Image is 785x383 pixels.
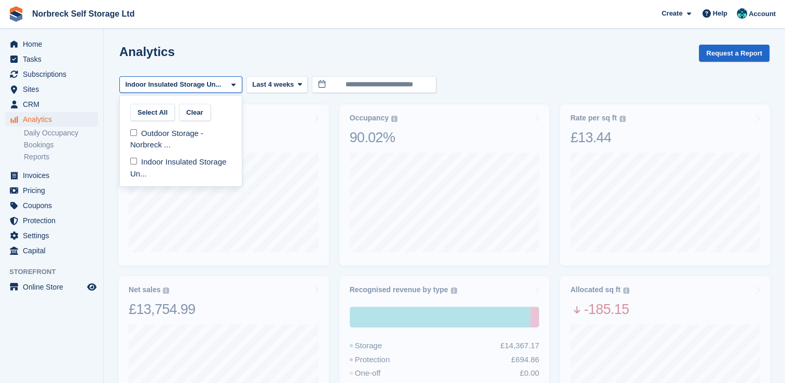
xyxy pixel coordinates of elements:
[8,6,24,22] img: stora-icon-8386f47178a22dfd0bd8f6a31ec36ba5ce8667c1dd55bd0f319d3a0aa187defe.svg
[23,97,85,112] span: CRM
[23,67,85,81] span: Subscriptions
[5,213,98,228] a: menu
[23,228,85,243] span: Settings
[23,168,85,183] span: Invoices
[5,67,98,81] a: menu
[24,140,98,150] a: Bookings
[119,45,175,59] h2: Analytics
[23,183,85,198] span: Pricing
[662,8,682,19] span: Create
[23,213,85,228] span: Protection
[5,52,98,66] a: menu
[5,228,98,243] a: menu
[5,112,98,127] a: menu
[23,82,85,97] span: Sites
[9,267,103,277] span: Storefront
[23,112,85,127] span: Analytics
[23,37,85,51] span: Home
[699,45,769,62] button: Request a Report
[23,243,85,258] span: Capital
[5,97,98,112] a: menu
[28,5,139,22] a: Norbreck Self Storage Ltd
[749,9,776,19] span: Account
[24,128,98,138] a: Daily Occupancy
[5,183,98,198] a: menu
[737,8,747,19] img: Sally King
[5,280,98,294] a: menu
[23,52,85,66] span: Tasks
[5,198,98,213] a: menu
[5,82,98,97] a: menu
[5,37,98,51] a: menu
[713,8,727,19] span: Help
[24,152,98,162] a: Reports
[5,168,98,183] a: menu
[86,281,98,293] a: Preview store
[23,198,85,213] span: Coupons
[23,280,85,294] span: Online Store
[5,243,98,258] a: menu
